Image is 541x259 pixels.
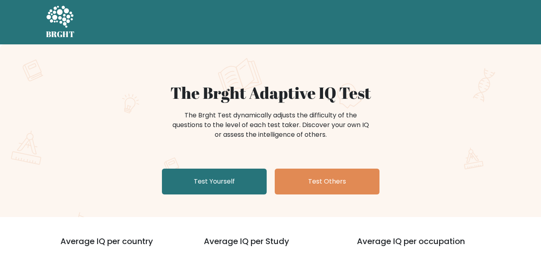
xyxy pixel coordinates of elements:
[170,111,371,140] div: The Brght Test dynamically adjusts the difficulty of the questions to the level of each test take...
[74,83,467,102] h1: The Brght Adaptive IQ Test
[46,3,75,41] a: BRGHT
[204,236,338,256] h3: Average IQ per Study
[60,236,175,256] h3: Average IQ per country
[357,236,491,256] h3: Average IQ per occupation
[46,29,75,39] h5: BRGHT
[162,169,267,194] a: Test Yourself
[275,169,379,194] a: Test Others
